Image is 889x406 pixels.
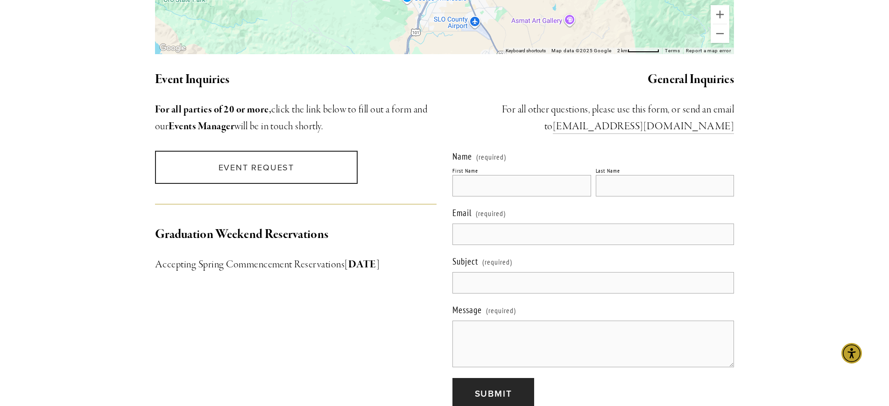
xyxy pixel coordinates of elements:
[452,256,478,267] span: Subject
[452,101,734,135] h3: ​For all other questions, please use this form, or send an email to
[617,48,628,53] span: 2 km
[486,302,516,319] span: (required)
[452,151,472,162] span: Name
[665,48,680,53] a: Terms
[551,48,612,53] span: Map data ©2025 Google
[476,153,506,161] span: (required)
[155,256,437,273] h3: Accepting Spring Commencement Reservations
[596,167,621,174] div: Last Name
[157,42,188,54] img: Google
[155,225,437,245] h2: Graduation Weekend Reservations
[711,24,729,43] button: Zoom out
[452,70,734,90] h2: General Inquiries
[614,48,662,54] button: Map Scale: 2 km per 64 pixels
[155,101,437,135] h3: click the link below to fill out a form and our will be in touch shortly.
[686,48,731,53] a: Report a map error
[475,387,512,400] span: Submit
[482,253,512,270] span: (required)
[452,207,472,218] span: Email
[476,205,506,222] span: (required)
[452,304,482,315] span: Message
[506,48,546,54] button: Keyboard shortcuts
[452,167,478,174] div: First Name
[345,258,380,271] strong: [DATE]
[553,120,734,134] a: [EMAIL_ADDRESS][DOMAIN_NAME]
[155,151,358,184] a: Event Request
[169,120,234,133] strong: Events Manager
[155,70,437,90] h2: Event Inquiries
[155,103,271,116] strong: For all parties of 20 or more,
[157,42,188,54] a: Open this area in Google Maps (opens a new window)
[711,5,729,24] button: Zoom in
[841,343,862,364] div: Accessibility Menu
